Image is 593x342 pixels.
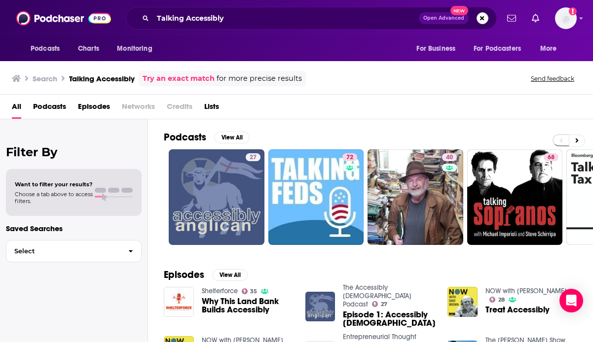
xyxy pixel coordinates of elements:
a: Show notifications dropdown [528,10,543,27]
span: Open Advanced [423,16,464,21]
button: open menu [533,39,569,58]
a: Treat Accessibly [485,306,550,314]
span: More [540,42,557,56]
button: Show profile menu [555,7,577,29]
a: NOW with Dave Brown [485,287,567,295]
a: 28 [489,297,505,303]
div: Open Intercom Messenger [559,289,583,312]
span: 40 [446,153,453,163]
a: Why This Land Bank Builds Accessibly [202,297,294,314]
a: 27 [246,153,260,161]
span: 27 [381,302,387,307]
span: Charts [78,42,99,56]
a: 72 [342,153,357,161]
span: Podcasts [31,42,60,56]
a: The Accessibly Anglican Podcast [343,283,411,308]
img: Episode 1: Accessibly Anglican [305,292,335,322]
span: 72 [346,153,353,163]
button: open menu [409,39,468,58]
a: 68 [467,149,563,245]
span: Networks [122,99,155,119]
a: 27 [372,301,387,307]
span: 68 [548,153,555,163]
input: Search podcasts, credits, & more... [153,10,419,26]
h3: Search [33,74,57,83]
a: Charts [72,39,105,58]
img: Podchaser - Follow, Share and Rate Podcasts [16,9,111,28]
span: Monitoring [117,42,152,56]
span: For Podcasters [474,42,521,56]
button: open menu [467,39,535,58]
p: Saved Searches [6,224,142,233]
a: Try an exact match [143,73,215,84]
a: 40 [442,153,457,161]
svg: Add a profile image [569,7,577,15]
span: Select [6,248,120,254]
div: Search podcasts, credits, & more... [126,7,497,30]
h2: Filter By [6,145,142,159]
h2: Podcasts [164,131,206,143]
button: Send feedback [528,74,577,83]
a: Episodes [78,99,110,119]
a: Show notifications dropdown [503,10,520,27]
a: PodcastsView All [164,131,250,143]
span: New [450,6,468,15]
img: Why This Land Bank Builds Accessibly [164,287,194,317]
a: 35 [242,288,258,294]
a: EpisodesView All [164,269,248,281]
a: 68 [544,153,558,161]
button: Open AdvancedNew [419,12,469,24]
span: 35 [250,289,257,294]
span: 28 [498,298,505,302]
img: User Profile [555,7,577,29]
h2: Episodes [164,269,204,281]
span: Credits [167,99,192,119]
button: View All [212,269,248,281]
button: open menu [24,39,73,58]
span: for more precise results [217,73,302,84]
button: open menu [110,39,165,58]
a: 72 [268,149,364,245]
a: Podcasts [33,99,66,119]
a: 27 [169,149,264,245]
a: All [12,99,21,119]
img: Treat Accessibly [447,287,478,317]
button: Select [6,240,142,262]
a: Episode 1: Accessibly Anglican [343,310,436,327]
span: Choose a tab above to access filters. [15,191,93,205]
span: Want to filter your results? [15,181,93,188]
span: 27 [250,153,257,163]
button: View All [214,132,250,143]
a: Lists [204,99,219,119]
h3: Talking Accessibly [69,74,135,83]
span: Logged in as saraatspark [555,7,577,29]
span: For Business [416,42,455,56]
a: 40 [368,149,463,245]
a: Shelterforce [202,287,238,295]
span: Episode 1: Accessibly [DEMOGRAPHIC_DATA] [343,310,436,327]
